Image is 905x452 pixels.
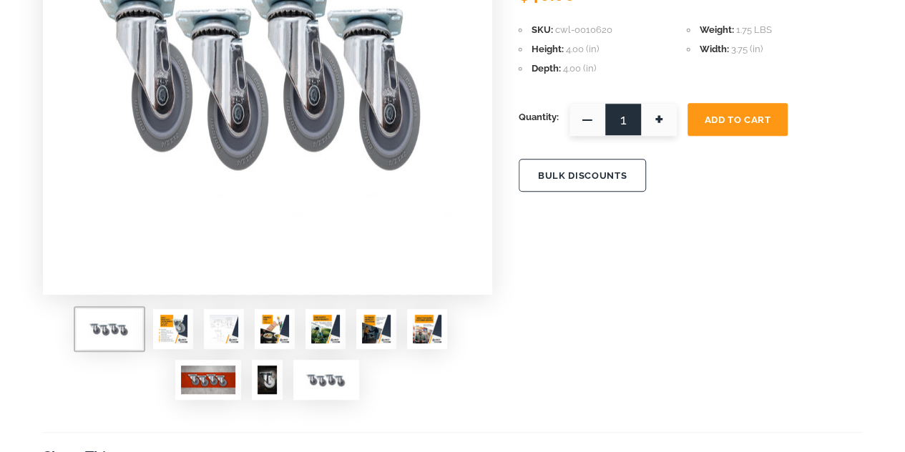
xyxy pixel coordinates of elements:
img: LINCO Heavy Duty Chrome Food Service Swivel Casters 3" - Set of 4 with Rubber Wheels (800 LBS Cap... [311,315,340,343]
img: LINCO Heavy Duty Chrome Food Service Swivel Casters 3" - Set of 4 with Rubber Wheels (800 LBS Cap... [260,315,289,343]
img: LINCO Heavy Duty Chrome Food Service Swivel Casters 3" - Set of 4 with Rubber Wheels (800 LBS Cap... [82,315,137,343]
span: Quantity [519,103,559,132]
img: LINCO Heavy Duty Chrome Food Service Swivel Casters 3" - Set of 4 with Rubber Wheels (800 LBS Cap... [210,315,238,343]
img: LINCO Heavy Duty Chrome Food Service Swivel Casters 3" - Set of 4 with Rubber Wheels (800 LBS Cap... [159,315,187,343]
img: LINCO Heavy Duty Chrome Food Service Swivel Casters 3" - Set of 4 with Rubber Wheels (800 LBS Cap... [413,315,441,343]
span: 1.75 LBS [736,24,772,35]
button: Add To Cart [688,103,788,136]
img: LINCO Heavy Duty Chrome Food Service Swivel Casters 3" - Set of 4 with Rubber Wheels (800 LBS Cap... [299,365,353,394]
span: + [641,103,677,136]
span: 3.75 (in) [731,44,763,54]
span: — [569,103,605,136]
span: Width [700,44,729,54]
img: LINCO Heavy Duty Chrome Food Service Swivel Casters 3" - Set of 4 with Rubber Wheels (800 LBS Cap... [362,315,391,343]
span: SKU [532,24,553,35]
span: 4.00 (in) [563,63,596,74]
span: Depth [532,63,561,74]
img: LINCO Heavy Duty Chrome Food Service Swivel Casters 3" - Set of 4 with Rubber Wheels (800 LBS Cap... [181,365,235,394]
button: BULK DISCOUNTS [519,159,646,192]
span: Weight [700,24,734,35]
span: cwl-0010620 [555,24,612,35]
span: Height [532,44,564,54]
span: Add To Cart [704,114,771,125]
img: LINCO Heavy Duty Chrome Food Service Swivel Casters 3" - Set of 4 with Rubber Wheels (800 LBS Cap... [258,365,277,394]
span: 4.00 (in) [566,44,599,54]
